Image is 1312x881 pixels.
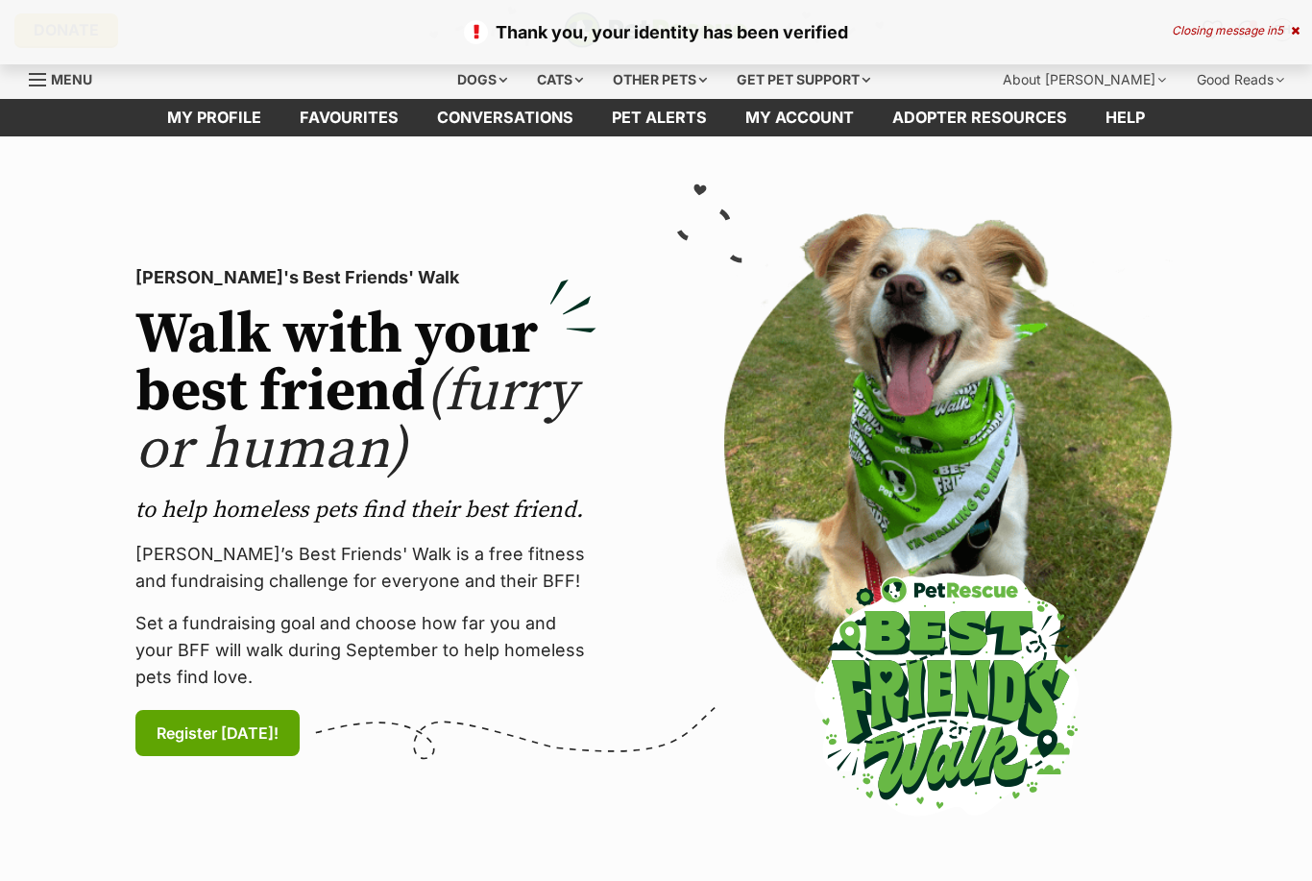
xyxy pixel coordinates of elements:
p: [PERSON_NAME]’s Best Friends' Walk is a free fitness and fundraising challenge for everyone and t... [135,541,596,595]
a: Register [DATE]! [135,710,300,756]
p: to help homeless pets find their best friend. [135,495,596,526]
div: Good Reads [1183,61,1298,99]
a: Menu [29,61,106,95]
a: Favourites [280,99,418,136]
p: [PERSON_NAME]'s Best Friends' Walk [135,264,596,291]
div: Other pets [599,61,720,99]
span: Menu [51,71,92,87]
a: Pet alerts [593,99,726,136]
div: Cats [523,61,596,99]
div: Dogs [444,61,521,99]
span: (furry or human) [135,356,576,486]
div: Get pet support [723,61,884,99]
p: Set a fundraising goal and choose how far you and your BFF will walk during September to help hom... [135,610,596,691]
div: About [PERSON_NAME] [989,61,1179,99]
h2: Walk with your best friend [135,306,596,479]
a: My profile [148,99,280,136]
span: Register [DATE]! [157,722,279,745]
a: Adopter resources [873,99,1086,136]
a: conversations [418,99,593,136]
a: Help [1086,99,1164,136]
a: My account [726,99,873,136]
